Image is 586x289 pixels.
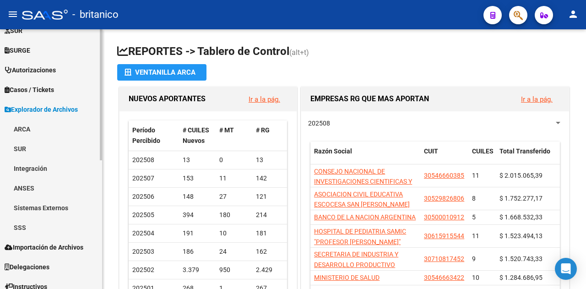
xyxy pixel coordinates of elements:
[472,274,479,281] span: 10
[314,251,398,268] span: SECRETARIA DE INDUSTRIA Y DESARROLLO PRODUCTIVO
[420,142,468,172] datatable-header-cell: CUIT
[252,120,289,151] datatable-header-cell: # RG
[132,174,154,182] span: 202507
[424,172,464,179] span: 30546660385
[314,274,380,281] span: MINISTERIO DE SALUD
[499,232,543,240] span: $ 1.523.494,13
[472,147,494,155] span: CUILES
[183,173,212,184] div: 153
[5,104,78,115] span: Explorador de Archivos
[256,228,285,239] div: 181
[514,91,560,108] button: Ir a la pág.
[314,213,416,221] span: BANCO DE LA NACION ARGENTINA
[424,147,438,155] span: CUIT
[219,265,249,275] div: 950
[132,248,154,255] span: 202503
[183,191,212,202] div: 148
[129,94,206,103] span: NUEVOS APORTANTES
[472,195,476,202] span: 8
[183,265,212,275] div: 3.379
[241,91,288,108] button: Ir a la pág.
[424,195,464,202] span: 30529826806
[5,26,22,36] span: SUR
[521,95,553,104] a: Ir a la pág.
[496,142,560,172] datatable-header-cell: Total Transferido
[472,255,476,262] span: 9
[424,274,464,281] span: 30546663422
[499,255,543,262] span: $ 1.520.743,33
[132,211,154,218] span: 202505
[256,173,285,184] div: 142
[424,232,464,240] span: 30615915544
[256,265,285,275] div: 2.429
[499,195,543,202] span: $ 1.752.277,17
[256,210,285,220] div: 214
[125,64,199,81] div: Ventanilla ARCA
[5,65,56,75] span: Autorizaciones
[256,155,285,165] div: 13
[117,64,206,81] button: Ventanilla ARCA
[5,85,54,95] span: Casos / Tickets
[219,155,249,165] div: 0
[219,191,249,202] div: 27
[555,258,577,280] div: Open Intercom Messenger
[249,95,280,104] a: Ir a la pág.
[424,255,464,262] span: 30710817452
[183,210,212,220] div: 394
[183,155,212,165] div: 13
[179,120,216,151] datatable-header-cell: # CUILES Nuevos
[219,228,249,239] div: 10
[5,242,83,252] span: Importación de Archivos
[132,156,154,164] span: 202508
[216,120,252,151] datatable-header-cell: # MT
[289,48,309,57] span: (alt+t)
[183,228,212,239] div: 191
[472,172,479,179] span: 11
[5,45,30,55] span: SURGE
[219,173,249,184] div: 11
[424,213,464,221] span: 30500010912
[5,262,49,272] span: Delegaciones
[468,142,496,172] datatable-header-cell: CUILES
[314,228,406,245] span: HOSPITAL DE PEDIATRIA SAMIC "PROFESOR [PERSON_NAME]"
[117,44,571,60] h1: REPORTES -> Tablero de Control
[310,142,420,172] datatable-header-cell: Razón Social
[72,5,119,25] span: - britanico
[219,246,249,257] div: 24
[499,172,543,179] span: $ 2.015.065,39
[219,126,234,134] span: # MT
[499,274,543,281] span: $ 1.284.686,95
[314,147,352,155] span: Razón Social
[183,126,209,144] span: # CUILES Nuevos
[499,147,550,155] span: Total Transferido
[132,193,154,200] span: 202506
[7,9,18,20] mat-icon: menu
[219,210,249,220] div: 180
[183,246,212,257] div: 186
[472,213,476,221] span: 5
[308,120,330,127] span: 202508
[256,191,285,202] div: 121
[256,246,285,257] div: 162
[256,126,270,134] span: # RG
[129,120,179,151] datatable-header-cell: Período Percibido
[499,213,543,221] span: $ 1.668.532,33
[568,9,579,20] mat-icon: person
[472,232,479,240] span: 11
[132,229,154,237] span: 202504
[314,168,412,196] span: CONSEJO NACIONAL DE INVESTIGACIONES CIENTIFICAS Y TECNICAS CONICET
[310,94,429,103] span: EMPRESAS RG QUE MAS APORTAN
[132,266,154,273] span: 202502
[314,191,410,208] span: ASOCIACION CIVIL EDUCATIVA ESCOCESA SAN [PERSON_NAME]
[132,126,160,144] span: Período Percibido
